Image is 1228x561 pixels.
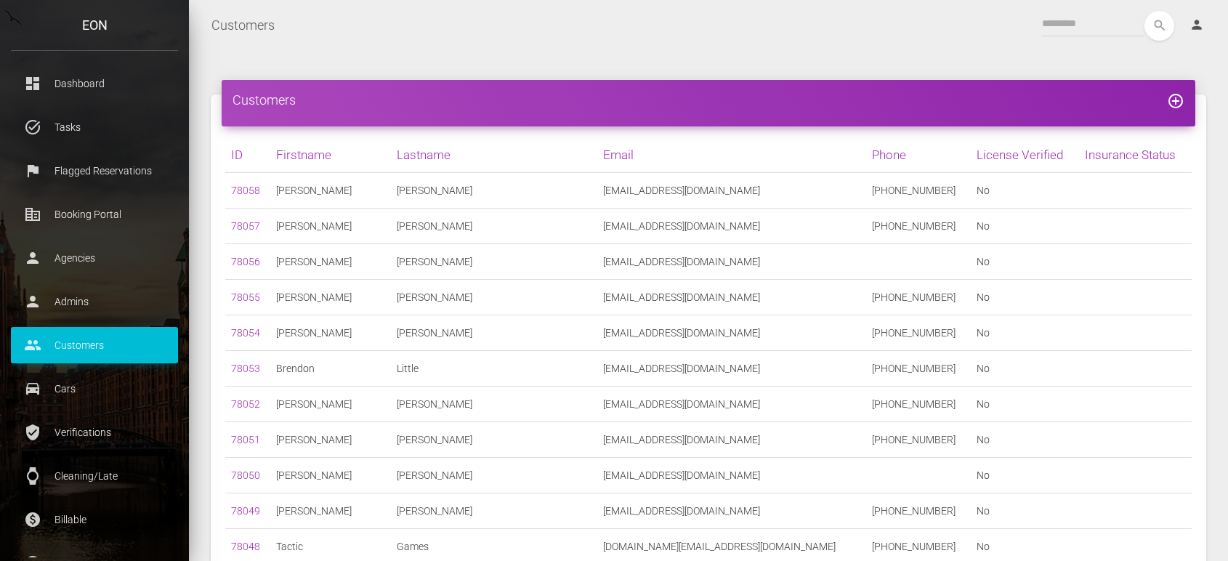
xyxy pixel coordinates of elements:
[270,493,391,529] td: [PERSON_NAME]
[22,247,167,269] p: Agencies
[11,414,178,451] a: verified_user Verifications
[11,65,178,102] a: dashboard Dashboard
[971,244,1079,280] td: No
[391,173,597,209] td: [PERSON_NAME]
[22,509,167,530] p: Billable
[971,315,1079,351] td: No
[231,185,260,196] a: 78058
[391,458,597,493] td: [PERSON_NAME]
[11,283,178,320] a: person Admins
[597,422,866,458] td: [EMAIL_ADDRESS][DOMAIN_NAME]
[971,493,1079,529] td: No
[270,209,391,244] td: [PERSON_NAME]
[270,173,391,209] td: [PERSON_NAME]
[391,315,597,351] td: [PERSON_NAME]
[971,137,1079,173] th: License Verified
[11,153,178,189] a: flag Flagged Reservations
[270,422,391,458] td: [PERSON_NAME]
[1189,17,1204,32] i: person
[22,116,167,138] p: Tasks
[391,244,597,280] td: [PERSON_NAME]
[270,137,391,173] th: Firstname
[22,203,167,225] p: Booking Portal
[866,280,971,315] td: [PHONE_NUMBER]
[22,160,167,182] p: Flagged Reservations
[1079,137,1192,173] th: Insurance Status
[597,458,866,493] td: [EMAIL_ADDRESS][DOMAIN_NAME]
[22,334,167,356] p: Customers
[231,291,260,303] a: 78055
[597,280,866,315] td: [EMAIL_ADDRESS][DOMAIN_NAME]
[231,505,260,517] a: 78049
[22,378,167,400] p: Cars
[231,398,260,410] a: 78052
[231,256,260,267] a: 78056
[233,91,1184,109] h4: Customers
[270,387,391,422] td: [PERSON_NAME]
[391,351,597,387] td: Little
[597,173,866,209] td: [EMAIL_ADDRESS][DOMAIN_NAME]
[11,196,178,233] a: corporate_fare Booking Portal
[391,280,597,315] td: [PERSON_NAME]
[597,315,866,351] td: [EMAIL_ADDRESS][DOMAIN_NAME]
[866,387,971,422] td: [PHONE_NUMBER]
[11,109,178,145] a: task_alt Tasks
[22,465,167,487] p: Cleaning/Late
[11,371,178,407] a: drive_eta Cars
[231,541,260,552] a: 78048
[391,422,597,458] td: [PERSON_NAME]
[11,458,178,494] a: watch Cleaning/Late
[231,220,260,232] a: 78057
[270,458,391,493] td: [PERSON_NAME]
[22,73,167,94] p: Dashboard
[597,209,866,244] td: [EMAIL_ADDRESS][DOMAIN_NAME]
[391,137,597,173] th: Lastname
[971,351,1079,387] td: No
[971,458,1079,493] td: No
[1167,92,1184,110] i: add_circle_outline
[231,363,260,374] a: 78053
[22,421,167,443] p: Verifications
[597,351,866,387] td: [EMAIL_ADDRESS][DOMAIN_NAME]
[270,244,391,280] td: [PERSON_NAME]
[225,137,270,173] th: ID
[866,137,971,173] th: Phone
[391,209,597,244] td: [PERSON_NAME]
[1167,92,1184,108] a: add_circle_outline
[270,315,391,351] td: [PERSON_NAME]
[597,493,866,529] td: [EMAIL_ADDRESS][DOMAIN_NAME]
[971,173,1079,209] td: No
[866,209,971,244] td: [PHONE_NUMBER]
[391,493,597,529] td: [PERSON_NAME]
[971,209,1079,244] td: No
[866,422,971,458] td: [PHONE_NUMBER]
[211,7,275,44] a: Customers
[597,137,866,173] th: Email
[866,493,971,529] td: [PHONE_NUMBER]
[971,387,1079,422] td: No
[971,422,1079,458] td: No
[22,291,167,312] p: Admins
[1179,11,1217,40] a: person
[270,351,391,387] td: Brendon
[866,351,971,387] td: [PHONE_NUMBER]
[391,387,597,422] td: [PERSON_NAME]
[1144,11,1174,41] button: search
[11,327,178,363] a: people Customers
[971,280,1079,315] td: No
[231,469,260,481] a: 78050
[866,173,971,209] td: [PHONE_NUMBER]
[231,434,260,445] a: 78051
[866,315,971,351] td: [PHONE_NUMBER]
[597,387,866,422] td: [EMAIL_ADDRESS][DOMAIN_NAME]
[597,244,866,280] td: [EMAIL_ADDRESS][DOMAIN_NAME]
[270,280,391,315] td: [PERSON_NAME]
[11,501,178,538] a: paid Billable
[11,240,178,276] a: person Agencies
[231,327,260,339] a: 78054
